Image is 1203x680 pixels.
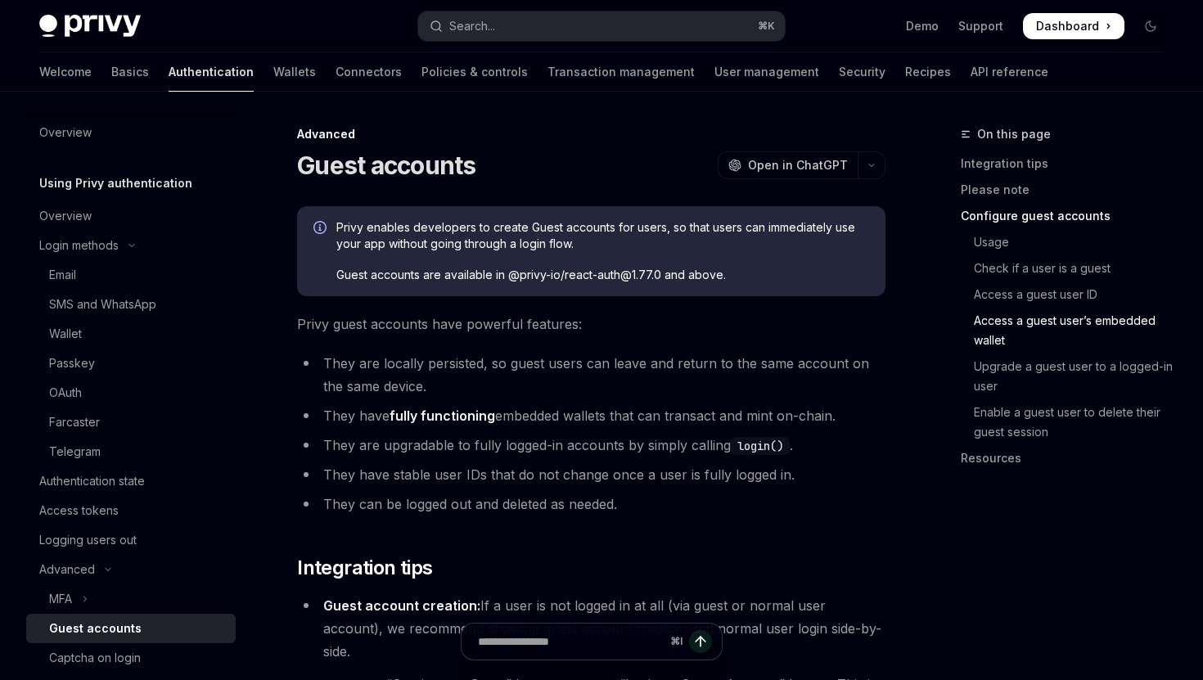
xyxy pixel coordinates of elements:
li: They have stable user IDs that do not change once a user is fully logged in. [297,463,885,486]
code: login() [731,437,790,455]
a: Integration tips [961,151,1177,177]
h1: Guest accounts [297,151,476,180]
a: Policies & controls [421,52,528,92]
span: ⌘ K [758,20,775,33]
span: Privy enables developers to create Guest accounts for users, so that users can immediately use yo... [336,219,869,252]
a: Captcha on login [26,643,236,673]
li: They have embedded wallets that can transact and mint on-chain. [297,404,885,427]
a: Basics [111,52,149,92]
div: Email [49,265,76,285]
strong: Guest account creation: [323,597,480,614]
div: Search... [449,16,495,36]
div: Login methods [39,236,119,255]
a: Farcaster [26,408,236,437]
div: MFA [49,589,72,609]
a: Configure guest accounts [961,203,1177,229]
a: Transaction management [547,52,695,92]
a: User management [714,52,819,92]
a: Passkey [26,349,236,378]
h5: Using Privy authentication [39,173,192,193]
div: Advanced [39,560,95,579]
div: Logging users out [39,530,137,550]
a: API reference [971,52,1048,92]
button: Toggle dark mode [1138,13,1164,39]
div: Captcha on login [49,648,141,668]
a: OAuth [26,378,236,408]
div: Overview [39,206,92,226]
button: Open in ChatGPT [718,151,858,179]
div: Passkey [49,354,95,373]
button: Open search [418,11,784,41]
a: Access a guest user ID [961,281,1177,308]
a: Authentication state [26,466,236,496]
a: Overview [26,118,236,147]
div: Advanced [297,126,885,142]
li: They are upgradable to fully logged-in accounts by simply calling . [297,434,885,457]
a: Upgrade a guest user to a logged-in user [961,354,1177,399]
a: Access tokens [26,496,236,525]
button: Toggle MFA section [26,584,236,614]
a: Wallet [26,319,236,349]
li: They are locally persisted, so guest users can leave and return to the same account on the same d... [297,352,885,398]
a: Usage [961,229,1177,255]
span: Privy guest accounts have powerful features: [297,313,885,335]
a: Security [839,52,885,92]
a: Dashboard [1023,13,1124,39]
button: Toggle Advanced section [26,555,236,584]
div: Farcaster [49,412,100,432]
span: Dashboard [1036,18,1099,34]
a: Telegram [26,437,236,466]
span: Guest accounts are available in @privy-io/react-auth@1.77.0 and above. [336,267,869,283]
div: Telegram [49,442,101,462]
a: Authentication [169,52,254,92]
a: Support [958,18,1003,34]
div: Access tokens [39,501,119,520]
div: Guest accounts [49,619,142,638]
img: dark logo [39,15,141,38]
strong: fully functioning [390,408,495,424]
a: Check if a user is a guest [961,255,1177,281]
div: SMS and WhatsApp [49,295,156,314]
a: Demo [906,18,939,34]
a: Enable a guest user to delete their guest session [961,399,1177,445]
span: Open in ChatGPT [748,157,848,173]
button: Send message [689,630,712,653]
a: Connectors [336,52,402,92]
a: Logging users out [26,525,236,555]
a: Welcome [39,52,92,92]
a: Email [26,260,236,290]
a: Please note [961,177,1177,203]
li: They can be logged out and deleted as needed. [297,493,885,516]
span: Integration tips [297,555,432,581]
a: Recipes [905,52,951,92]
div: Wallet [49,324,82,344]
a: Resources [961,445,1177,471]
input: Ask a question... [478,624,664,660]
div: OAuth [49,383,82,403]
a: Wallets [273,52,316,92]
div: Authentication state [39,471,145,491]
button: Toggle Login methods section [26,231,236,260]
svg: Info [313,221,330,237]
span: On this page [977,124,1051,144]
div: Overview [39,123,92,142]
a: Guest accounts [26,614,236,643]
a: SMS and WhatsApp [26,290,236,319]
a: Access a guest user’s embedded wallet [961,308,1177,354]
a: Overview [26,201,236,231]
